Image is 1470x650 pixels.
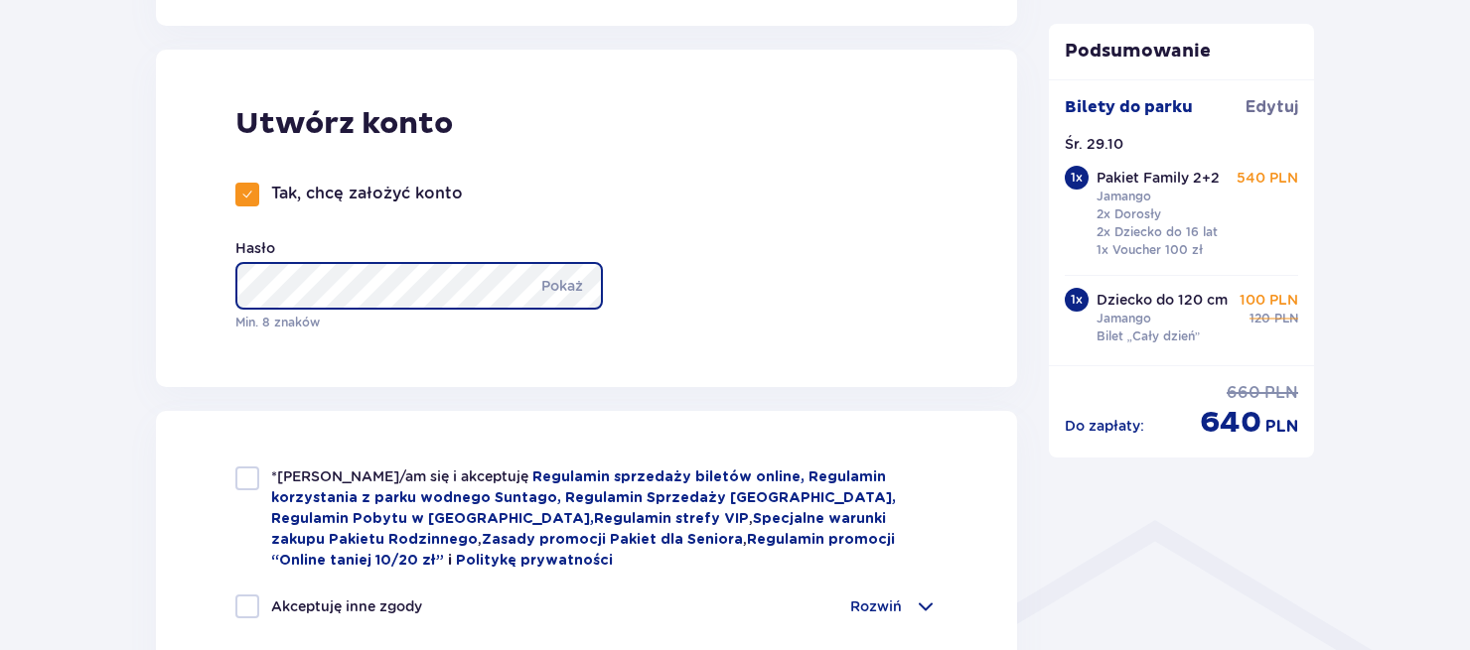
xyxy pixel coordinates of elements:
span: Edytuj [1246,96,1298,118]
a: Regulamin sprzedaży biletów online, [532,470,808,484]
a: Regulamin Sprzedaży [GEOGRAPHIC_DATA], [565,491,896,505]
p: 2x Dorosły 2x Dziecko do 16 lat 1x Voucher 100 zł [1097,205,1218,259]
p: Pakiet Family 2+2 [1097,168,1220,188]
p: Tak, chcę założyć konto [271,183,463,204]
p: Bilety do parku [1065,96,1193,118]
a: Politykę prywatności [456,554,613,568]
p: Pokaż [541,262,583,310]
span: 640 [1200,404,1261,442]
p: Do zapłaty : [1065,416,1144,436]
p: Śr. 29.10 [1065,134,1123,154]
p: Dziecko do 120 cm [1097,290,1228,310]
p: Min. 8 znaków [235,314,603,331]
label: Hasło [235,238,275,258]
a: Regulamin strefy VIP [594,512,749,526]
p: , , , [271,466,938,571]
span: PLN [1265,416,1298,438]
a: Regulamin Pobytu w [GEOGRAPHIC_DATA], [271,512,594,526]
span: PLN [1274,310,1298,327]
span: 660 [1227,382,1260,404]
p: 100 PLN [1240,290,1298,310]
p: Podsumowanie [1049,40,1315,64]
p: Jamango [1097,188,1151,205]
p: 540 PLN [1237,168,1298,188]
span: i [448,554,456,568]
p: Bilet „Cały dzień” [1097,327,1201,345]
span: 120 [1249,310,1270,327]
a: Zasady promocji Pakiet dla Seniora [482,533,743,547]
p: Rozwiń [850,596,902,616]
div: 1 x [1065,166,1089,190]
div: 1 x [1065,288,1089,312]
p: Akceptuję inne zgody [271,596,422,616]
p: Utwórz konto [235,105,453,143]
p: Jamango [1097,310,1151,327]
span: *[PERSON_NAME]/am się i akceptuję [271,468,532,484]
span: PLN [1264,382,1298,404]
